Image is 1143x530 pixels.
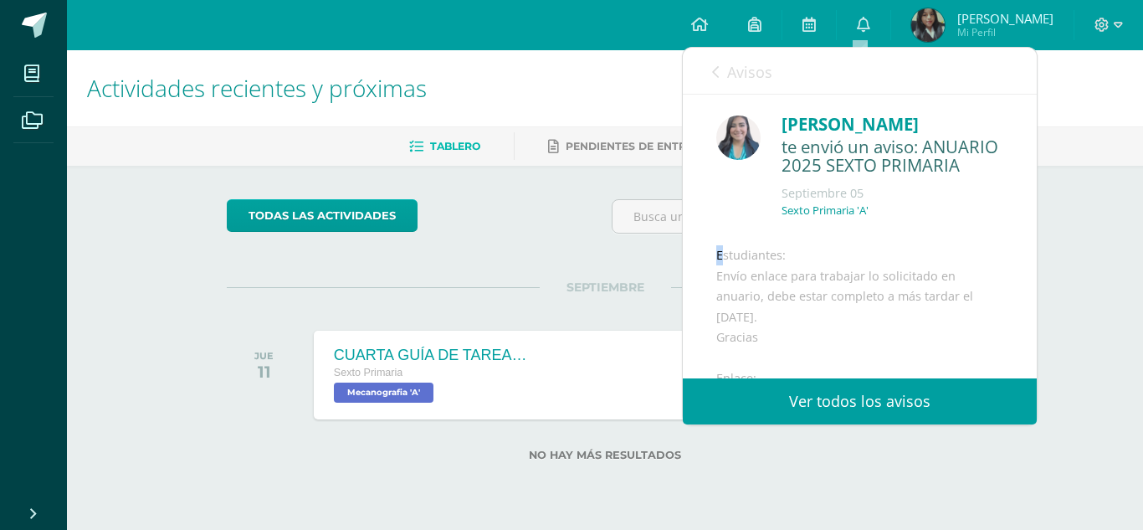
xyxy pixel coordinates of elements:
[409,133,480,160] a: Tablero
[227,199,418,232] a: todas las Actividades
[782,185,1003,202] div: Septiembre 05
[566,140,709,152] span: Pendientes de entrega
[957,25,1053,39] span: Mi Perfil
[87,72,427,104] span: Actividades recientes y próximas
[957,10,1053,27] span: [PERSON_NAME]
[782,203,869,218] p: Sexto Primaria 'A'
[227,449,984,461] label: No hay más resultados
[430,140,480,152] span: Tablero
[716,116,761,160] img: be92b6c484970536b82811644e40775c.png
[254,362,274,382] div: 11
[334,383,433,403] span: Mecanografia 'A'
[613,200,983,233] input: Busca una actividad próxima aquí...
[540,280,671,295] span: SEPTIEMBRE
[782,111,1003,137] div: [PERSON_NAME]
[683,378,1037,425] a: Ver todos los avisos
[548,133,709,160] a: Pendientes de entrega
[782,137,1003,177] div: te envió un aviso: ANUARIO 2025 SEXTO PRIMARIA
[254,350,274,362] div: JUE
[727,62,772,82] span: Avisos
[334,367,403,378] span: Sexto Primaria
[911,8,945,42] img: 5e1c92f3a8fe55bcd4f0ab5d4c2d0fea.png
[334,347,535,364] div: CUARTA GUÍA DE TAREAS DEL CUARTO BIMESTRE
